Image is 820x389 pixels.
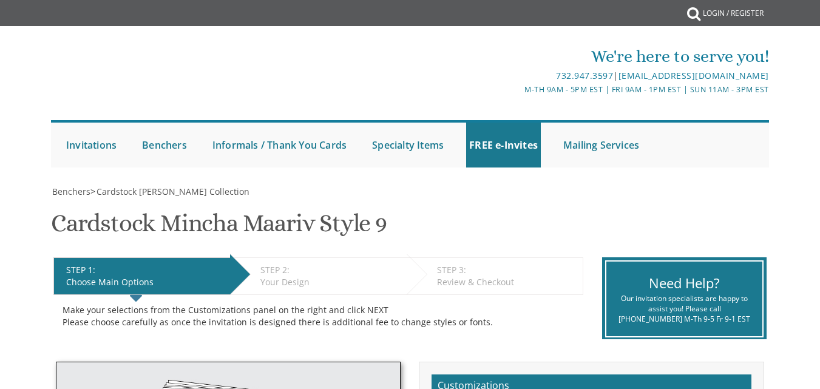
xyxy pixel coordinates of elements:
div: Our invitation specialists are happy to assist you! Please call [PHONE_NUMBER] M-Th 9-5 Fr 9-1 EST [615,293,753,324]
div: M-Th 9am - 5pm EST | Fri 9am - 1pm EST | Sun 11am - 3pm EST [291,83,769,96]
a: Informals / Thank You Cards [209,123,350,167]
a: FREE e-Invites [466,123,541,167]
div: Your Design [260,276,401,288]
a: Mailing Services [560,123,642,167]
span: Benchers [52,186,90,197]
div: We're here to serve you! [291,44,769,69]
h1: Cardstock Mincha Maariv Style 9 [51,210,387,246]
span: > [90,186,249,197]
a: Specialty Items [369,123,447,167]
a: Cardstock [PERSON_NAME] Collection [95,186,249,197]
span: Cardstock [PERSON_NAME] Collection [97,186,249,197]
a: Benchers [51,186,90,197]
div: Review & Checkout [437,276,577,288]
div: Need Help? [615,274,753,293]
a: Invitations [63,123,120,167]
a: 732.947.3597 [556,70,613,81]
a: Benchers [139,123,190,167]
div: Make your selections from the Customizations panel on the right and click NEXT Please choose care... [63,304,574,328]
div: | [291,69,769,83]
a: [EMAIL_ADDRESS][DOMAIN_NAME] [618,70,769,81]
div: STEP 2: [260,264,401,276]
div: Choose Main Options [66,276,224,288]
div: STEP 3: [437,264,577,276]
div: STEP 1: [66,264,224,276]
